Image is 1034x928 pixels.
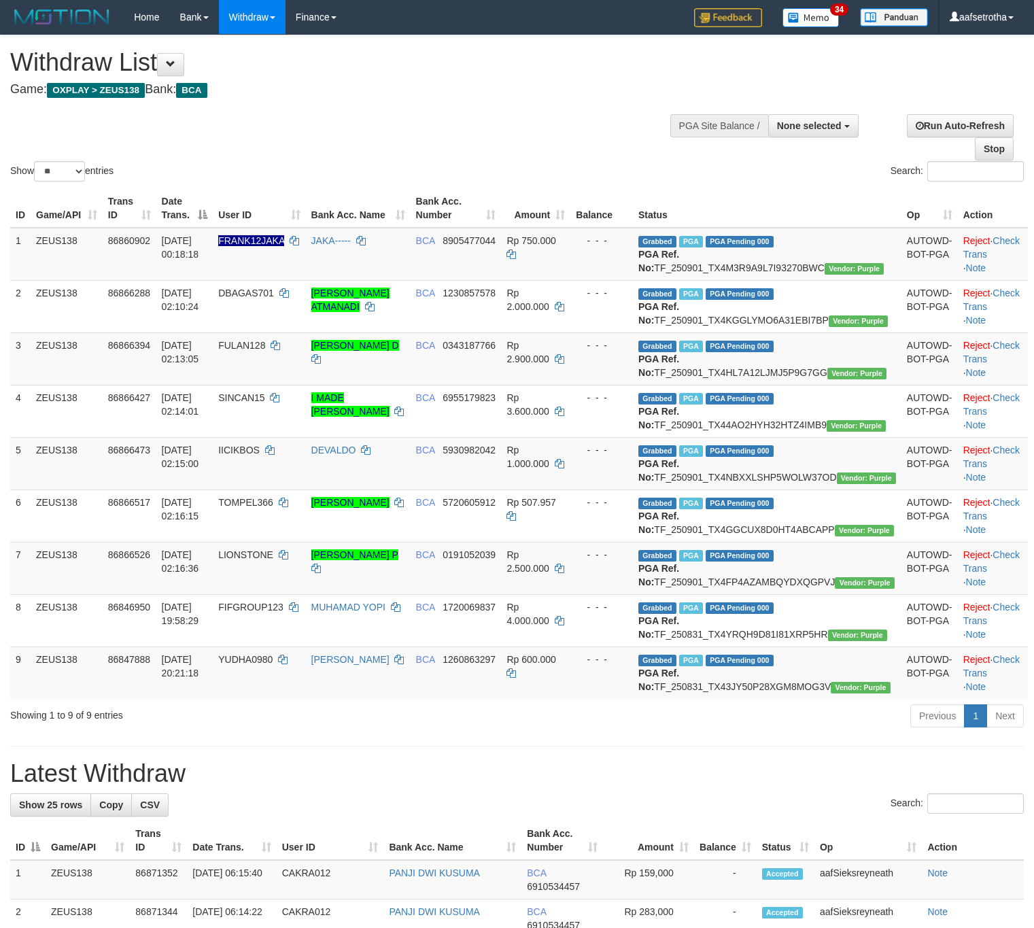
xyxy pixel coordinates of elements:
span: Vendor URL: https://trx4.1velocity.biz [835,525,894,536]
span: Copy 1230857578 to clipboard [443,288,496,298]
th: Status: activate to sort column ascending [757,821,814,860]
b: PGA Ref. No: [638,249,679,273]
a: Check Trans [963,340,1020,364]
td: 1 [10,228,31,281]
td: · · [958,489,1028,542]
div: - - - [576,653,627,666]
label: Search: [891,793,1024,814]
th: ID: activate to sort column descending [10,821,46,860]
td: TF_250901_TX4M3R9A9L7I93270BWC [633,228,901,281]
span: Rp 2.900.000 [506,340,549,364]
th: ID [10,189,31,228]
span: Grabbed [638,550,676,562]
span: BCA [416,340,435,351]
td: AUTOWD-BOT-PGA [901,489,958,542]
span: 86866473 [108,445,150,456]
div: - - - [576,600,627,614]
td: AUTOWD-BOT-PGA [901,332,958,385]
a: Reject [963,602,990,613]
span: PGA Pending [706,550,774,562]
span: PGA Pending [706,445,774,457]
td: · · [958,542,1028,594]
span: [DATE] 20:21:18 [162,654,199,678]
a: Note [966,524,986,535]
span: [DATE] 02:16:15 [162,497,199,521]
th: Trans ID: activate to sort column ascending [130,821,187,860]
td: ZEUS138 [31,332,103,385]
a: Reject [963,497,990,508]
td: 5 [10,437,31,489]
td: 9 [10,647,31,699]
label: Show entries [10,161,114,182]
a: Note [966,367,986,378]
span: Rp 750.000 [506,235,555,246]
span: 86866427 [108,392,150,403]
span: Copy 5930982042 to clipboard [443,445,496,456]
span: CSV [140,800,160,810]
span: Nama rekening ada tanda titik/strip, harap diedit [218,235,284,246]
a: Copy [90,793,132,817]
a: DEVALDO [311,445,356,456]
span: BCA [416,392,435,403]
td: 7 [10,542,31,594]
th: Amount: activate to sort column ascending [603,821,693,860]
span: Vendor URL: https://trx4.1velocity.biz [828,630,887,641]
span: Grabbed [638,655,676,666]
div: - - - [576,234,627,247]
a: [PERSON_NAME] [311,654,390,665]
a: [PERSON_NAME] ATMANADI [311,288,390,312]
a: Check Trans [963,497,1020,521]
td: ZEUS138 [31,542,103,594]
td: 4 [10,385,31,437]
span: Rp 2.000.000 [506,288,549,312]
a: Reject [963,288,990,298]
div: - - - [576,443,627,457]
td: ZEUS138 [31,437,103,489]
a: PANJI DWI KUSUMA [389,867,480,878]
span: Copy 1260863297 to clipboard [443,654,496,665]
div: PGA Site Balance / [670,114,768,137]
a: 1 [964,704,987,727]
th: Game/API: activate to sort column ascending [31,189,103,228]
a: Note [966,577,986,587]
a: Reject [963,340,990,351]
span: BCA [416,445,435,456]
input: Search: [927,793,1024,814]
td: 6 [10,489,31,542]
a: Check Trans [963,288,1020,312]
span: 86860902 [108,235,150,246]
b: PGA Ref. No: [638,301,679,326]
div: - - - [576,548,627,562]
span: 86866517 [108,497,150,508]
td: · · [958,332,1028,385]
td: · · [958,385,1028,437]
span: Marked by aafpengsreynich [679,236,703,247]
span: Marked by aafpengsreynich [679,498,703,509]
td: 86871352 [130,860,187,899]
select: Showentries [34,161,85,182]
span: BCA [416,497,435,508]
span: Marked by aafpengsreynich [679,393,703,405]
a: Note [966,629,986,640]
span: BCA [527,906,546,917]
span: Grabbed [638,288,676,300]
span: Grabbed [638,341,676,352]
a: MUHAMAD YOPI [311,602,385,613]
td: TF_250831_TX4YRQH9D81I81XRP5HR [633,594,901,647]
a: Check Trans [963,235,1020,260]
span: FULAN128 [218,340,265,351]
span: BCA [416,654,435,665]
span: PGA Pending [706,655,774,666]
span: Show 25 rows [19,800,82,810]
td: TF_250901_TX4FP4AZAMBQYDXQGPVJ [633,542,901,594]
th: User ID: activate to sort column ascending [277,821,384,860]
td: TF_250901_TX4KGGLYMO6A31EBI7BP [633,280,901,332]
span: SINCAN15 [218,392,264,403]
span: Marked by aafpengsreynich [679,341,703,352]
span: BCA [416,288,435,298]
b: PGA Ref. No: [638,615,679,640]
span: FIFGROUP123 [218,602,283,613]
h1: Latest Withdraw [10,760,1024,787]
span: [DATE] 02:13:05 [162,340,199,364]
td: TF_250901_TX4GGCUX8D0HT4ABCAPP [633,489,901,542]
